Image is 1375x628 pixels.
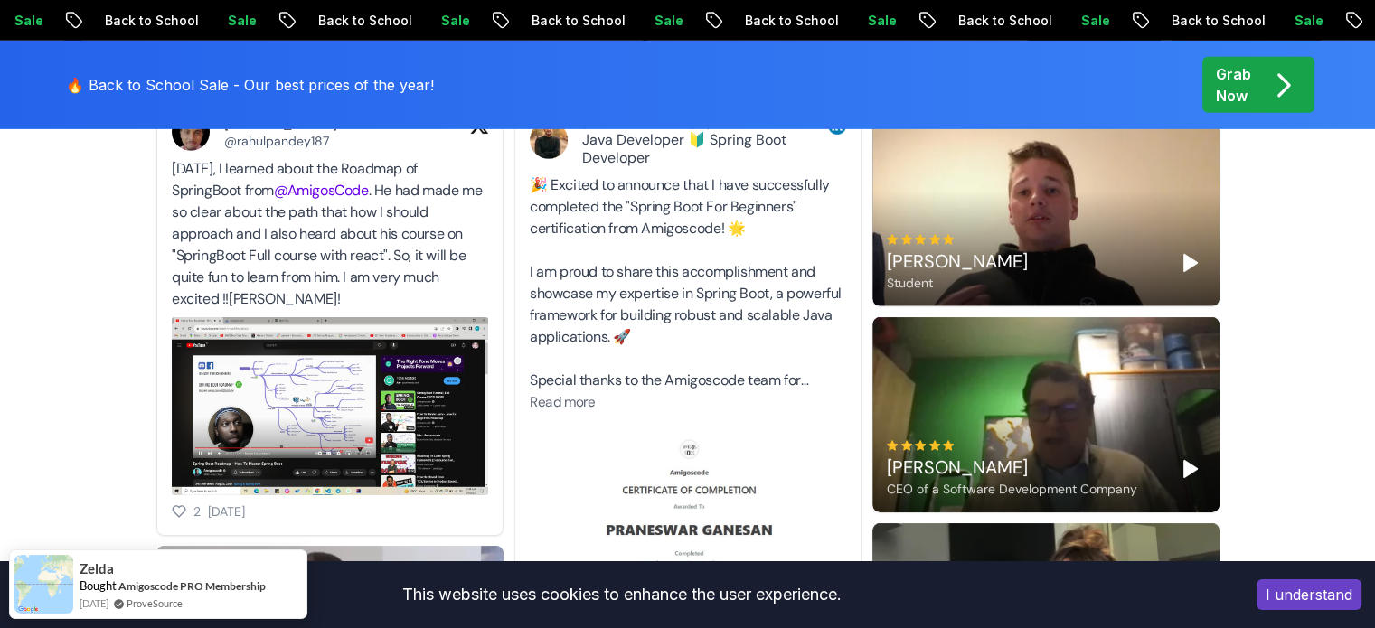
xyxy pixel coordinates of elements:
[206,12,264,30] p: Sale
[1216,63,1251,107] p: Grab Now
[530,174,846,391] div: 🎉 Excited to announce that I have successfully completed the "Spring Boot For Beginners" certific...
[1060,12,1117,30] p: Sale
[127,595,183,611] a: ProveSource
[530,392,596,413] button: Read more
[172,113,210,151] img: Rahul Pandey avatar
[224,133,329,149] a: @rahulpandey187
[1273,12,1331,30] p: Sale
[510,12,633,30] p: Back to School
[80,595,108,611] span: [DATE]
[14,575,1229,614] div: This website uses cookies to enhance the user experience.
[887,480,1137,498] div: CEO of a Software Development Company
[1257,579,1361,610] button: Accept cookies
[172,158,488,310] div: [DATE], I learned about the Roadmap of SpringBoot from . He had made me so clear about the path t...
[274,181,369,200] a: @AmigosCode
[1175,248,1204,277] button: Play
[846,12,904,30] p: Sale
[582,113,799,167] div: [PERSON_NAME] 🔰 Backend Java Developer 🔰 Spring Boot Developer
[1150,12,1273,30] p: Back to School
[937,12,1060,30] p: Back to School
[530,121,568,159] img: Muhammad Hamza 🔰 Backend Java Developer 🔰 Spring Boot Developer avatar
[193,502,201,520] div: 2
[1175,455,1204,483] button: Play
[887,274,1028,292] div: Student
[14,555,73,614] img: provesource social proof notification image
[887,248,1028,274] div: [PERSON_NAME]
[419,12,477,30] p: Sale
[83,12,206,30] p: Back to School
[297,12,419,30] p: Back to School
[80,561,114,576] span: Zelda
[723,12,846,30] p: Back to School
[66,74,434,96] p: 🔥 Back to School Sale - Our best prices of the year!
[530,393,596,411] span: Read more
[80,578,117,593] span: Bought
[633,12,691,30] p: Sale
[887,455,1137,480] div: [PERSON_NAME]
[208,502,245,520] div: [DATE]
[118,579,266,593] a: Amigoscode PRO Membership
